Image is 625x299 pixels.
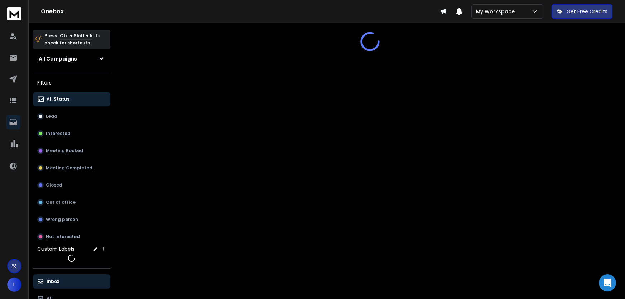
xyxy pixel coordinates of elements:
[33,78,110,88] h3: Filters
[33,230,110,244] button: Not Interested
[47,279,59,284] p: Inbox
[33,126,110,141] button: Interested
[33,178,110,192] button: Closed
[46,217,78,222] p: Wrong person
[599,274,616,291] div: Open Intercom Messenger
[33,195,110,209] button: Out of office
[33,212,110,227] button: Wrong person
[46,114,57,119] p: Lead
[7,278,21,292] button: L
[476,8,518,15] p: My Workspace
[46,148,83,154] p: Meeting Booked
[59,32,93,40] span: Ctrl + Shift + k
[33,109,110,124] button: Lead
[37,245,74,252] h3: Custom Labels
[41,7,440,16] h1: Onebox
[33,161,110,175] button: Meeting Completed
[33,144,110,158] button: Meeting Booked
[33,274,110,289] button: Inbox
[46,182,62,188] p: Closed
[33,92,110,106] button: All Status
[567,8,607,15] p: Get Free Credits
[552,4,612,19] button: Get Free Credits
[46,131,71,136] p: Interested
[46,199,76,205] p: Out of office
[46,165,92,171] p: Meeting Completed
[44,32,100,47] p: Press to check for shortcuts.
[39,55,77,62] h1: All Campaigns
[47,96,69,102] p: All Status
[33,52,110,66] button: All Campaigns
[46,234,80,240] p: Not Interested
[7,7,21,20] img: logo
